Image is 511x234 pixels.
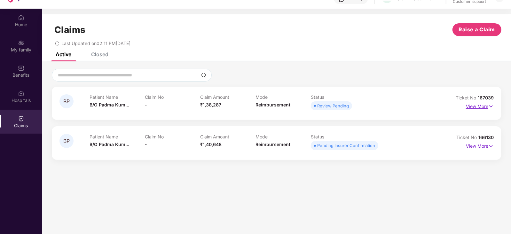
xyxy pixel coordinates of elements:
img: svg+xml;base64,PHN2ZyB4bWxucz0iaHR0cDovL3d3dy53My5vcmcvMjAwMC9zdmciIHdpZHRoPSIxNyIgaGVpZ2h0PSIxNy... [488,103,494,110]
p: Status [311,94,366,100]
p: Patient Name [90,94,145,100]
span: 167039 [478,95,494,100]
span: ₹1,38,287 [200,102,221,107]
p: Mode [255,94,311,100]
span: Last Updated on 02:11 PM[DATE] [61,41,130,46]
p: Patient Name [90,134,145,139]
p: Claim No [145,134,200,139]
img: svg+xml;base64,PHN2ZyBpZD0iQmVuZWZpdHMiIHhtbG5zPSJodHRwOi8vd3d3LnczLm9yZy8yMDAwL3N2ZyIgd2lkdGg9Ij... [18,65,24,71]
span: redo [55,41,59,46]
span: Ticket No [456,135,478,140]
span: - [145,142,147,147]
div: Pending Insurer Confirmation [317,142,375,149]
span: Reimbursement [255,102,290,107]
span: BP [63,138,70,144]
p: Claim No [145,94,200,100]
img: svg+xml;base64,PHN2ZyBpZD0iU2VhcmNoLTMyeDMyIiB4bWxucz0iaHR0cDovL3d3dy53My5vcmcvMjAwMC9zdmciIHdpZH... [201,73,206,78]
button: Raise a Claim [452,23,501,36]
span: B/O Padma Kum... [90,102,129,107]
span: ₹1,40,648 [200,142,222,147]
div: Active [56,51,71,58]
h1: Claims [54,24,86,35]
div: Review Pending [317,103,349,109]
span: Raise a Claim [459,26,495,34]
img: svg+xml;base64,PHN2ZyB3aWR0aD0iMjAiIGhlaWdodD0iMjAiIHZpZXdCb3g9IjAgMCAyMCAyMCIgZmlsbD0ibm9uZSIgeG... [18,40,24,46]
img: svg+xml;base64,PHN2ZyB4bWxucz0iaHR0cDovL3d3dy53My5vcmcvMjAwMC9zdmciIHdpZHRoPSIxNyIgaGVpZ2h0PSIxNy... [488,143,494,150]
img: svg+xml;base64,PHN2ZyBpZD0iSG9zcGl0YWxzIiB4bWxucz0iaHR0cDovL3d3dy53My5vcmcvMjAwMC9zdmciIHdpZHRoPS... [18,90,24,97]
p: Mode [255,134,311,139]
p: View More [466,101,494,110]
div: Closed [91,51,108,58]
p: View More [466,141,494,150]
span: - [145,102,147,107]
img: svg+xml;base64,PHN2ZyBpZD0iSG9tZSIgeG1sbnM9Imh0dHA6Ly93d3cudzMub3JnLzIwMDAvc3ZnIiB3aWR0aD0iMjAiIG... [18,14,24,21]
p: Status [311,134,366,139]
span: B/O Padma Kum... [90,142,129,147]
p: Claim Amount [200,134,255,139]
span: BP [63,99,70,104]
span: 166130 [478,135,494,140]
p: Claim Amount [200,94,255,100]
img: svg+xml;base64,PHN2ZyBpZD0iQ2xhaW0iIHhtbG5zPSJodHRwOi8vd3d3LnczLm9yZy8yMDAwL3N2ZyIgd2lkdGg9IjIwIi... [18,115,24,122]
span: Reimbursement [255,142,290,147]
span: Ticket No [456,95,478,100]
